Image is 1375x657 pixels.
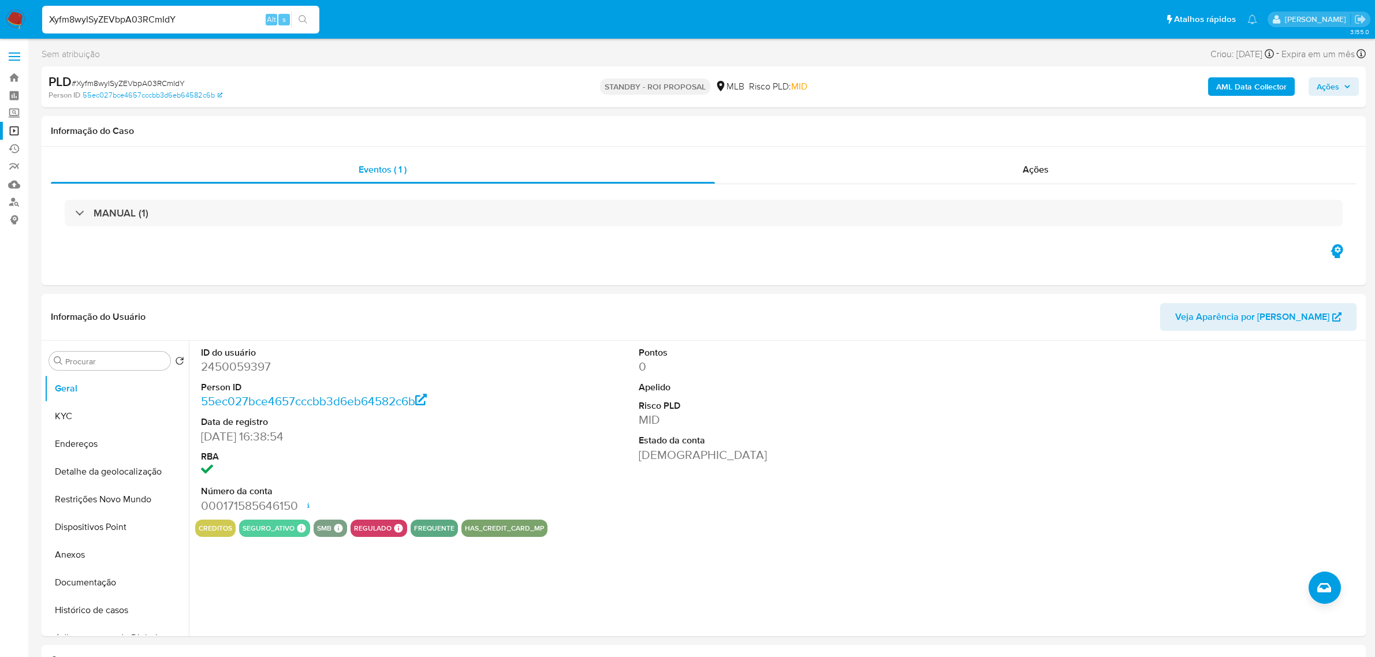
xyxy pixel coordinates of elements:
a: Notificações [1247,14,1257,24]
dd: 000171585646150 [201,498,482,514]
button: Documentação [44,569,189,596]
dd: MID [639,412,919,428]
p: STANDBY - ROI PROPOSAL [600,79,710,95]
input: Pesquise usuários ou casos... [42,12,319,27]
dd: [DEMOGRAPHIC_DATA] [639,447,919,463]
span: Alt [267,14,276,25]
a: 55ec027bce4657cccbb3d6eb64582c6b [83,90,222,100]
input: Procurar [65,356,166,367]
button: KYC [44,402,189,430]
button: seguro_ativo [243,526,295,531]
button: Detalhe da geolocalização [44,458,189,486]
span: Ações [1317,77,1339,96]
span: Veja Aparência por [PERSON_NAME] [1175,303,1329,331]
button: regulado [354,526,392,531]
button: Ações [1309,77,1359,96]
span: MID [791,80,807,93]
dd: 0 [639,359,919,375]
dt: Data de registro [201,416,482,428]
span: - [1276,46,1279,62]
span: Atalhos rápidos [1174,13,1236,25]
span: Risco PLD: [749,80,807,93]
span: # Xyfm8wyISyZEVbpA03RCmIdY [72,77,185,89]
dt: Número da conta [201,485,482,498]
p: emerson.gomes@mercadopago.com.br [1285,14,1350,25]
button: search-icon [291,12,315,28]
span: Sem atribuição [42,48,100,61]
dt: RBA [201,450,482,463]
button: Veja Aparência por [PERSON_NAME] [1160,303,1357,331]
b: PLD [49,72,72,91]
button: Retornar ao pedido padrão [175,356,184,369]
button: Dispositivos Point [44,513,189,541]
button: smb [317,526,331,531]
button: Anexos [44,541,189,569]
h1: Informação do Caso [51,125,1357,137]
button: has_credit_card_mp [465,526,544,531]
div: MLB [715,80,744,93]
span: Expira em um mês [1281,48,1355,61]
button: Endereços [44,430,189,458]
button: frequente [414,526,454,531]
button: Geral [44,375,189,402]
div: Criou: [DATE] [1210,46,1274,62]
h3: MANUAL (1) [94,207,148,219]
dd: [DATE] 16:38:54 [201,428,482,445]
dt: Estado da conta [639,434,919,447]
a: 55ec027bce4657cccbb3d6eb64582c6b [201,393,427,409]
a: Sair [1354,13,1366,25]
button: Restrições Novo Mundo [44,486,189,513]
span: Eventos ( 1 ) [359,163,407,176]
dt: Risco PLD [639,400,919,412]
dt: Apelido [639,381,919,394]
button: creditos [199,526,232,531]
button: Procurar [54,356,63,365]
div: MANUAL (1) [65,200,1343,226]
button: Histórico de casos [44,596,189,624]
dt: ID do usuário [201,346,482,359]
button: Adiantamentos de Dinheiro [44,624,189,652]
b: AML Data Collector [1216,77,1287,96]
dd: 2450059397 [201,359,482,375]
b: Person ID [49,90,80,100]
span: s [282,14,286,25]
dt: Pontos [639,346,919,359]
button: AML Data Collector [1208,77,1295,96]
dt: Person ID [201,381,482,394]
h1: Informação do Usuário [51,311,146,323]
span: Ações [1023,163,1049,176]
